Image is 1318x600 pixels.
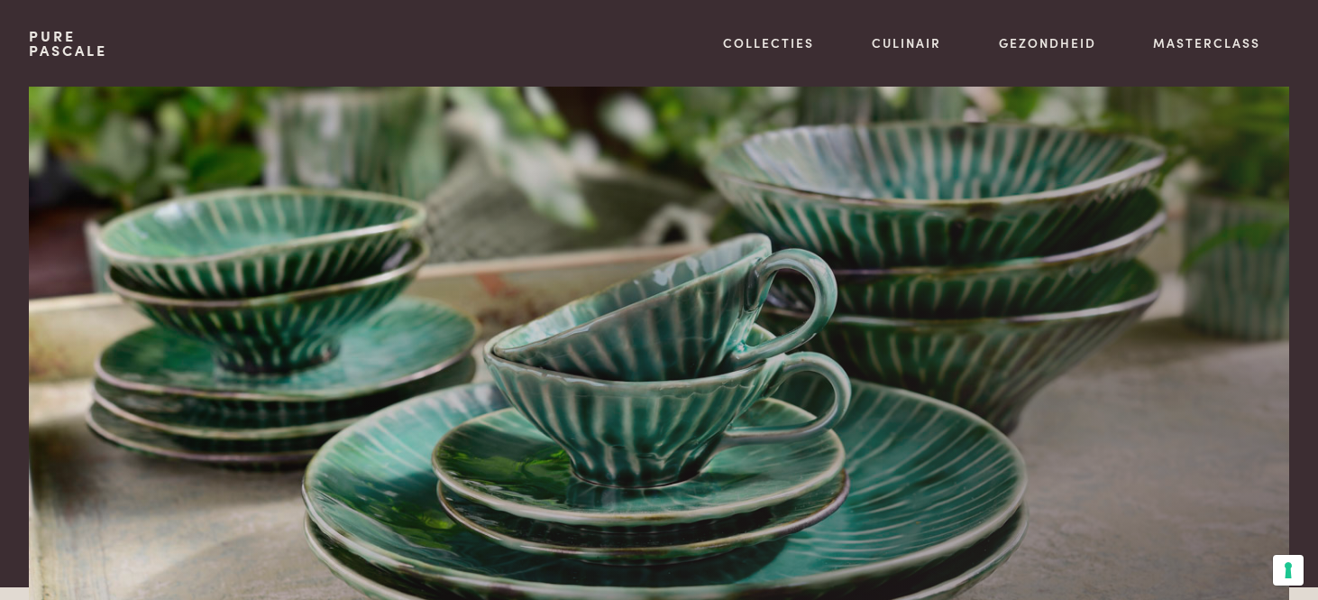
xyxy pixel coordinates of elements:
[872,33,941,52] a: Culinair
[29,29,107,58] a: PurePascale
[723,33,814,52] a: Collecties
[1273,555,1304,586] button: Uw voorkeuren voor toestemming voor trackingtechnologieën
[1153,33,1260,52] a: Masterclass
[999,33,1096,52] a: Gezondheid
